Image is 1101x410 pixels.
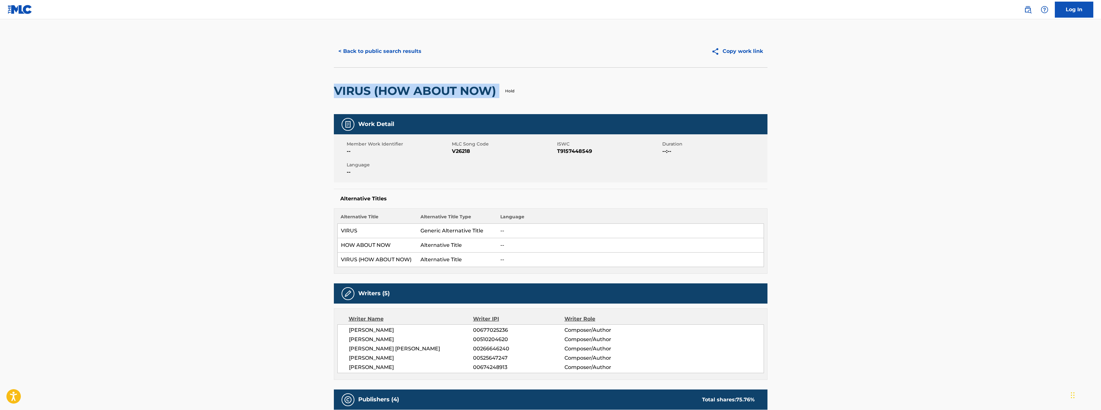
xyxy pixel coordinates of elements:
[564,364,648,371] span: Composer/Author
[1024,6,1032,13] img: search
[334,43,426,59] button: < Back to public search results
[349,315,473,323] div: Writer Name
[347,141,450,147] span: Member Work Identifier
[344,290,352,297] img: Writers
[707,43,767,59] button: Copy work link
[337,224,417,238] td: VIRUS
[662,147,766,155] span: --:--
[452,147,555,155] span: V26218
[1038,3,1051,16] div: Help
[349,336,473,343] span: [PERSON_NAME]
[1021,3,1034,16] a: Public Search
[344,396,352,404] img: Publishers
[473,354,564,362] span: 00525647247
[349,345,473,353] span: [PERSON_NAME] [PERSON_NAME]
[564,354,648,362] span: Composer/Author
[564,345,648,353] span: Composer/Author
[347,162,450,168] span: Language
[347,168,450,176] span: --
[702,396,755,404] div: Total shares:
[1071,386,1075,405] div: Drag
[417,253,497,267] td: Alternative Title
[417,224,497,238] td: Generic Alternative Title
[557,141,661,147] span: ISWC
[452,141,555,147] span: MLC Song Code
[349,354,473,362] span: [PERSON_NAME]
[358,290,390,297] h5: Writers (5)
[505,88,514,94] p: Hold
[340,196,761,202] h5: Alternative Titles
[1041,6,1048,13] img: help
[662,141,766,147] span: Duration
[358,396,399,403] h5: Publishers (4)
[349,326,473,334] span: [PERSON_NAME]
[337,213,417,224] th: Alternative Title
[564,326,648,334] span: Composer/Author
[358,121,394,128] h5: Work Detail
[711,47,723,55] img: Copy work link
[417,213,497,224] th: Alternative Title Type
[334,84,499,98] h2: VIRUS (HOW ABOUT NOW)
[347,147,450,155] span: --
[349,364,473,371] span: [PERSON_NAME]
[736,397,755,403] span: 75.76 %
[8,5,32,14] img: MLC Logo
[497,213,764,224] th: Language
[473,345,564,353] span: 00266646240
[417,238,497,253] td: Alternative Title
[557,147,661,155] span: T9157448549
[473,315,564,323] div: Writer IPI
[564,336,648,343] span: Composer/Author
[1069,379,1101,410] iframe: Chat Widget
[497,253,764,267] td: --
[1055,2,1093,18] a: Log In
[337,253,417,267] td: VIRUS (HOW ABOUT NOW)
[473,326,564,334] span: 00677025236
[497,224,764,238] td: --
[473,364,564,371] span: 00674248913
[473,336,564,343] span: 00510204620
[337,238,417,253] td: HOW ABOUT NOW
[344,121,352,128] img: Work Detail
[564,315,648,323] div: Writer Role
[497,238,764,253] td: --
